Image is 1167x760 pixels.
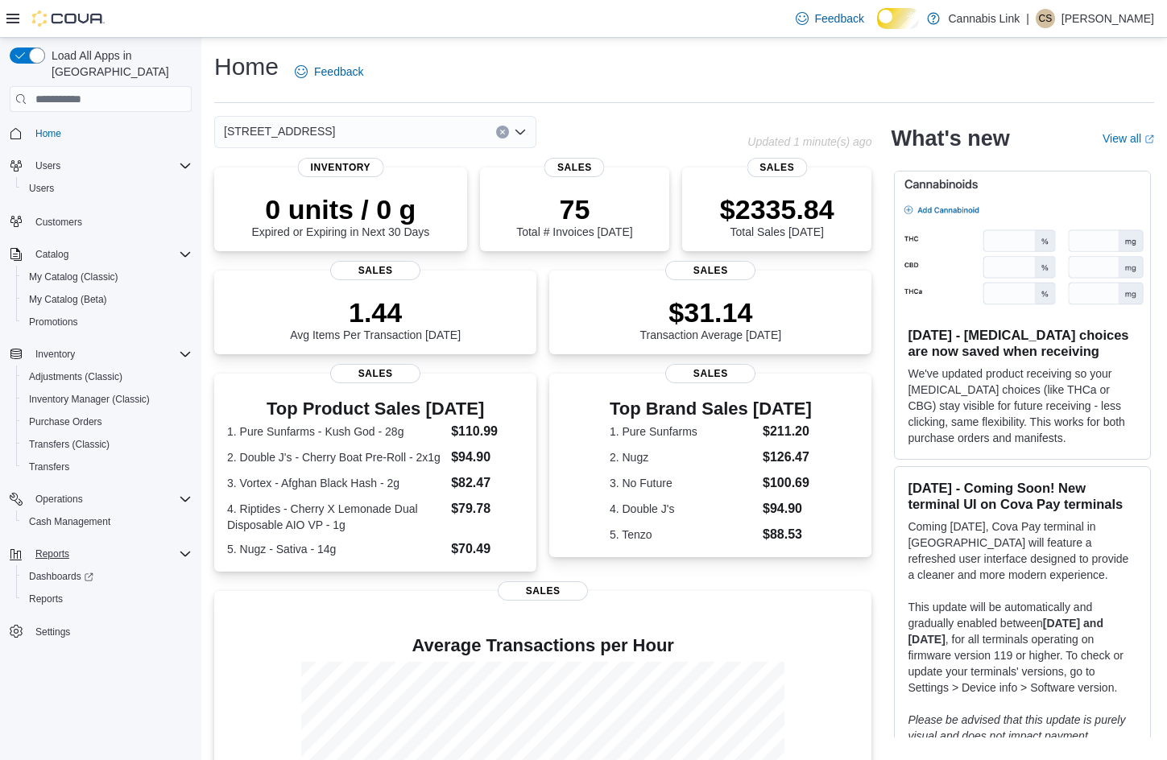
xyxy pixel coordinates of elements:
p: Cannabis Link [948,9,1020,28]
span: Dark Mode [877,29,878,30]
p: Updated 1 minute(s) ago [747,135,871,148]
a: Cash Management [23,512,117,531]
span: Users [29,156,192,176]
h3: [DATE] - Coming Soon! New terminal UI on Cova Pay terminals [908,480,1137,512]
span: Sales [747,158,807,177]
button: Customers [3,209,198,233]
span: Sales [498,581,588,601]
div: Expired or Expiring in Next 30 Days [251,193,429,238]
span: Customers [29,211,192,231]
span: Dashboards [23,567,192,586]
span: Sales [544,158,605,177]
span: Promotions [29,316,78,328]
span: Purchase Orders [29,415,102,428]
span: Reports [23,589,192,609]
h2: What's new [891,126,1009,151]
a: Inventory Manager (Classic) [23,390,156,409]
div: Total Sales [DATE] [720,193,834,238]
button: Users [16,177,198,200]
a: Purchase Orders [23,412,109,432]
p: | [1026,9,1029,28]
p: 0 units / 0 g [251,193,429,225]
span: Home [29,123,192,143]
p: Coming [DATE], Cova Pay terminal in [GEOGRAPHIC_DATA] will feature a refreshed user interface des... [908,518,1137,583]
button: Promotions [16,311,198,333]
span: Purchase Orders [23,412,192,432]
button: Reports [29,544,76,564]
span: Adjustments (Classic) [29,370,122,383]
span: My Catalog (Beta) [23,290,192,309]
span: Promotions [23,312,192,332]
dt: 3. No Future [610,475,756,491]
span: My Catalog (Classic) [29,271,118,283]
button: Home [3,122,198,145]
a: View allExternal link [1103,132,1154,145]
button: Settings [3,620,198,643]
p: We've updated product receiving so your [MEDICAL_DATA] choices (like THCa or CBG) stay visible fo... [908,366,1137,446]
a: Dashboards [16,565,198,588]
span: Dashboards [29,570,93,583]
a: Home [29,124,68,143]
dd: $94.90 [451,448,523,467]
a: Feedback [789,2,871,35]
dd: $100.69 [763,473,812,493]
div: Avg Items Per Transaction [DATE] [290,296,461,341]
dt: 2. Nugz [610,449,756,465]
button: Catalog [29,245,75,264]
span: Users [35,159,60,172]
span: Catalog [29,245,192,264]
button: Open list of options [514,126,527,138]
span: Operations [35,493,83,506]
span: My Catalog (Beta) [29,293,107,306]
p: $2335.84 [720,193,834,225]
a: Promotions [23,312,85,332]
p: This update will be automatically and gradually enabled between , for all terminals operating on ... [908,599,1137,696]
span: Transfers [29,461,69,473]
button: Inventory [3,343,198,366]
button: Adjustments (Classic) [16,366,198,388]
dd: $126.47 [763,448,812,467]
h3: [DATE] - [MEDICAL_DATA] choices are now saved when receiving [908,327,1137,359]
dd: $88.53 [763,525,812,544]
button: Users [29,156,67,176]
a: Users [23,179,60,198]
input: Dark Mode [877,8,920,29]
span: Inventory [29,345,192,364]
dt: 1. Pure Sunfarms - Kush God - 28g [227,423,445,440]
button: My Catalog (Classic) [16,266,198,288]
h4: Average Transactions per Hour [227,636,859,655]
span: Reports [29,544,192,564]
button: Catalog [3,243,198,266]
nav: Complex example [10,115,192,685]
span: Transfers (Classic) [23,435,192,454]
span: Cash Management [23,512,192,531]
span: Reports [35,547,69,560]
p: $31.14 [640,296,782,328]
h3: Top Product Sales [DATE] [227,399,523,419]
dd: $70.49 [451,539,523,559]
span: Sales [330,261,420,280]
button: Operations [29,489,89,509]
span: Inventory [298,158,384,177]
a: Transfers (Classic) [23,435,116,454]
h1: Home [214,51,279,83]
svg: External link [1144,134,1154,144]
span: Sales [330,364,420,383]
span: Inventory Manager (Classic) [29,393,150,406]
button: Inventory [29,345,81,364]
dt: 5. Nugz - Sativa - 14g [227,541,445,557]
span: My Catalog (Classic) [23,267,192,287]
span: Operations [29,489,192,509]
span: Users [23,179,192,198]
em: Please be advised that this update is purely visual and does not impact payment functionality. [908,713,1125,758]
button: Transfers (Classic) [16,433,198,456]
strong: [DATE] and [DATE] [908,617,1103,646]
dd: $211.20 [763,422,812,441]
span: Reports [29,593,63,605]
span: Inventory [35,348,75,361]
span: Inventory Manager (Classic) [23,390,192,409]
button: Inventory Manager (Classic) [16,388,198,411]
dt: 4. Riptides - Cherry X Lemonade Dual Disposable AIO VP - 1g [227,501,445,533]
span: Load All Apps in [GEOGRAPHIC_DATA] [45,47,192,80]
a: Customers [29,213,89,232]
